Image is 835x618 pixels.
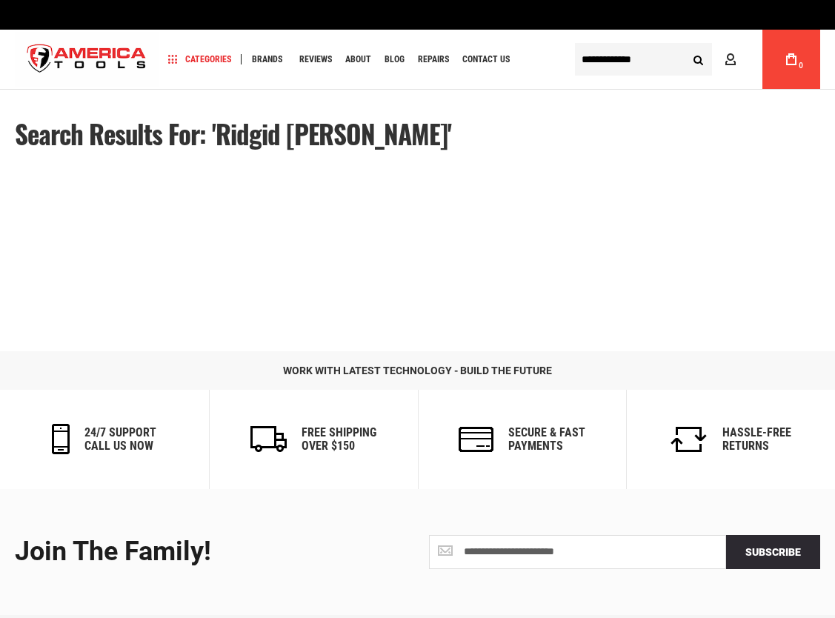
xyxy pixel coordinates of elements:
[252,55,282,64] span: Brands
[777,30,805,89] a: 0
[385,55,405,64] span: Blog
[411,50,456,70] a: Repairs
[418,55,449,64] span: Repairs
[378,50,411,70] a: Blog
[84,426,156,452] h6: 24/7 support call us now
[302,426,376,452] h6: Free Shipping Over $150
[339,50,378,70] a: About
[15,32,159,87] img: America Tools
[345,55,371,64] span: About
[168,54,231,64] span: Categories
[15,114,451,153] span: Search results for: 'ridgid [PERSON_NAME]'
[15,32,159,87] a: store logo
[299,55,332,64] span: Reviews
[684,45,712,73] button: Search
[726,535,820,569] button: Subscribe
[162,50,238,70] a: Categories
[456,50,516,70] a: Contact Us
[745,546,801,558] span: Subscribe
[799,62,803,70] span: 0
[245,50,289,70] a: Brands
[462,55,510,64] span: Contact Us
[15,537,407,567] div: Join the Family!
[508,426,585,452] h6: secure & fast payments
[293,50,339,70] a: Reviews
[722,426,791,452] h6: Hassle-Free Returns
